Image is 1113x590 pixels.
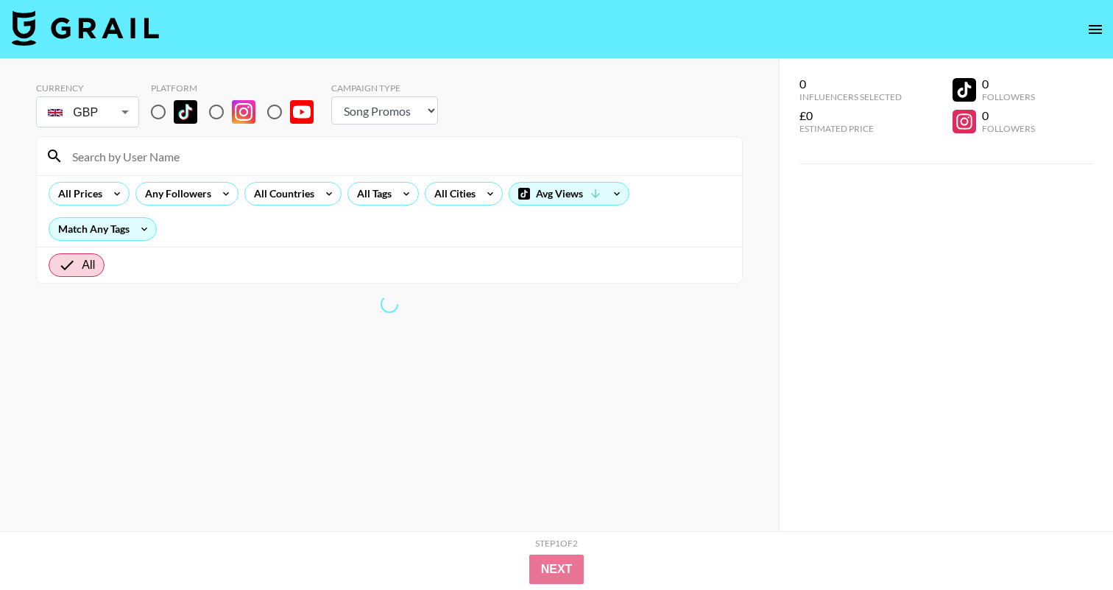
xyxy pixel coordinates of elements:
div: Platform [151,82,325,94]
button: open drawer [1081,15,1110,44]
div: Followers [982,91,1035,102]
div: All Countries [245,183,317,205]
div: Influencers Selected [799,91,902,102]
div: Campaign Type [331,82,438,94]
div: Followers [982,123,1035,134]
img: Instagram [232,100,255,124]
div: Match Any Tags [49,218,156,240]
img: Grail Talent [12,10,159,46]
div: Currency [36,82,139,94]
input: Search by User Name [63,144,733,168]
span: Refreshing lists, bookers, clients, countries, tags, cities, talent, talent... [379,294,400,315]
div: All Prices [49,183,105,205]
div: 0 [799,77,902,91]
div: 0 [982,108,1035,123]
div: 0 [982,77,1035,91]
div: Step 1 of 2 [535,538,578,549]
div: £0 [799,108,902,123]
span: All [82,256,95,274]
div: Estimated Price [799,123,902,134]
div: All Cities [425,183,478,205]
div: GBP [39,99,136,125]
img: TikTok [174,100,197,124]
div: Any Followers [136,183,214,205]
img: YouTube [290,100,314,124]
div: Avg Views [509,183,629,205]
div: All Tags [348,183,395,205]
button: Next [529,555,584,584]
